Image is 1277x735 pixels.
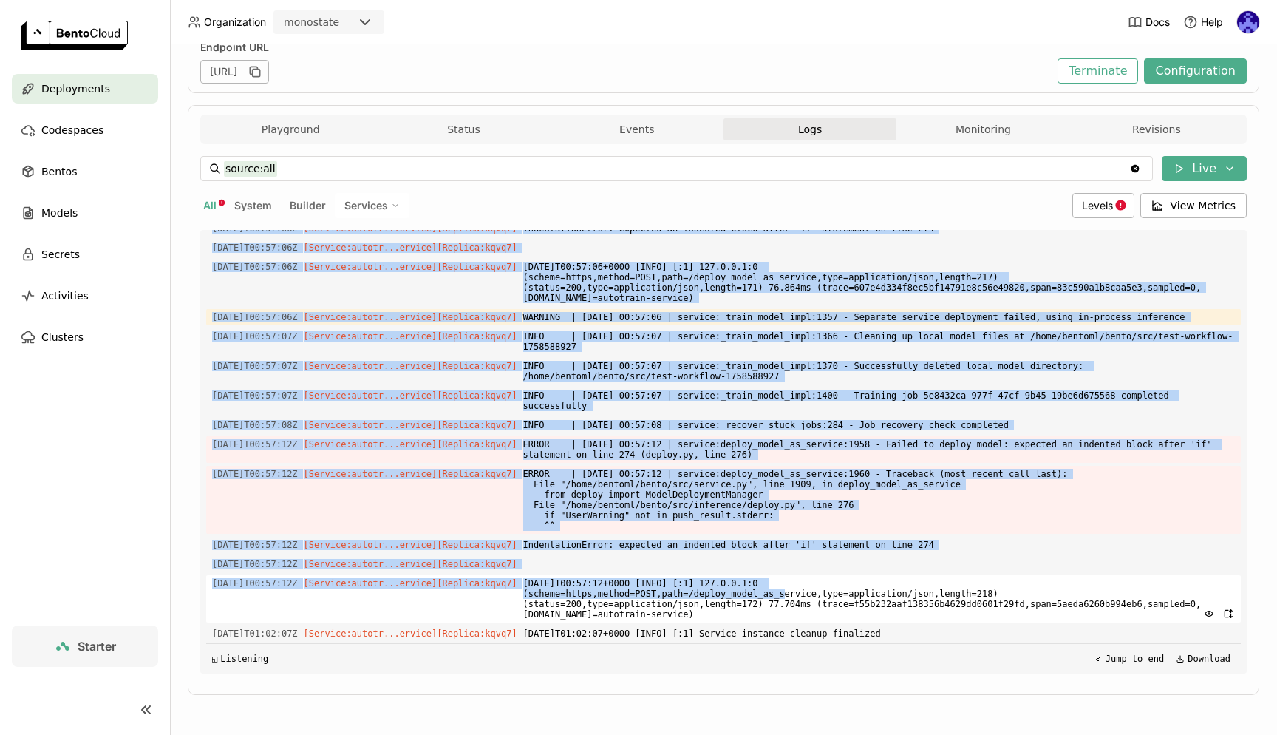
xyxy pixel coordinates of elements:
[212,240,298,256] span: 2025-09-23T00:57:06.897Z
[304,262,437,272] span: [Service:autotr...ervice]
[1072,193,1134,218] div: Levels
[21,21,128,50] img: logo
[41,121,103,139] span: Codespaces
[1145,16,1170,29] span: Docs
[1183,15,1223,30] div: Help
[12,626,158,667] a: Starter
[1129,163,1141,175] svg: Clear value
[41,328,84,346] span: Clusters
[304,559,437,569] span: [Service:autotr...ervice]
[1144,58,1247,84] button: Configuration
[437,578,517,589] span: [Replica:kqvq7]
[212,328,298,345] span: 2025-09-23T00:57:07.045Z
[896,118,1069,140] button: Monitoring
[200,60,269,84] div: [URL]
[1162,156,1247,181] button: Live
[212,537,298,553] span: 2025-09-23T00:57:12.915Z
[1128,15,1170,30] a: Docs
[304,578,437,589] span: [Service:autotr...ervice]
[1171,198,1236,213] span: View Metrics
[523,436,1235,463] span: ERROR | [DATE] 00:57:12 | service:deploy_model_as_service:1958 - Failed to deploy model: expected...
[41,163,77,180] span: Bentos
[523,575,1235,623] span: [DATE]T00:57:12+0000 [INFO] [:1] 127.0.0.1:0 (scheme=https,method=POST,path=/deploy_model_as_serv...
[304,540,437,550] span: [Service:autotr...ervice]
[12,74,158,104] a: Deployments
[437,629,517,639] span: [Replica:kqvq7]
[523,466,1235,534] span: ERROR | [DATE] 00:57:12 | service:deploy_model_as_service:1960 - Traceback (most recent call last...
[212,259,298,275] span: 2025-09-23T00:57:06.968Z
[341,16,342,30] input: Selected monostate.
[1082,199,1113,211] span: Levels
[12,240,158,269] a: Secrets
[204,118,377,140] button: Playground
[212,654,268,664] div: Listening
[437,559,517,569] span: [Replica:kqvq7]
[437,540,517,550] span: [Replica:kqvq7]
[523,259,1235,306] span: [DATE]T00:57:06+0000 [INFO] [:1] 127.0.0.1:0 (scheme=https,method=POST,path=/deploy_model_as_serv...
[41,287,89,305] span: Activities
[12,198,158,228] a: Models
[12,157,158,186] a: Bentos
[203,199,217,211] span: All
[523,358,1235,385] span: INFO | [DATE] 00:57:07 | service:_train_model_impl:1370 - Successfully deleted local model direct...
[1237,11,1259,33] img: Andrew correa
[212,466,298,482] span: 2025-09-23T00:57:12.915Z
[1171,650,1235,668] button: Download
[437,331,517,342] span: [Replica:kqvq7]
[304,312,437,322] span: [Service:autotr...ervice]
[1070,118,1243,140] button: Revisions
[200,196,219,215] button: All
[200,41,1050,54] div: Endpoint URL
[212,556,298,572] span: 2025-09-23T00:57:12.915Z
[523,537,1235,553] span: IndentationError: expected an indented block after 'if' statement on line 274
[284,15,339,30] div: monostate
[12,281,158,311] a: Activities
[304,439,437,450] span: [Service:autotr...ervice]
[437,469,517,479] span: [Replica:kqvq7]
[212,436,298,453] span: 2025-09-23T00:57:12.914Z
[304,469,437,479] span: [Service:autotr...ervice]
[437,390,517,401] span: [Replica:kqvq7]
[304,331,437,342] span: [Service:autotr...ervice]
[523,328,1235,355] span: INFO | [DATE] 00:57:07 | service:_train_model_impl:1366 - Cleaning up local model files at /home/...
[234,199,272,211] span: System
[212,626,298,642] span: 2025-09-23T01:02:07.645Z
[1058,58,1138,84] button: Terminate
[12,115,158,145] a: Codespaces
[224,157,1129,180] input: Search
[1140,193,1247,218] button: View Metrics
[12,322,158,352] a: Clusters
[231,196,275,215] button: System
[377,118,550,140] button: Status
[523,626,1235,642] span: [DATE]T01:02:07+0000 [INFO] [:1] Service instance cleanup finalized
[304,629,437,639] span: [Service:autotr...ervice]
[344,199,388,212] span: Services
[437,420,517,430] span: [Replica:kqvq7]
[212,417,298,433] span: 2025-09-23T00:57:08.193Z
[287,196,329,215] button: Builder
[304,420,437,430] span: [Service:autotr...ervice]
[335,193,409,218] div: Services
[437,262,517,272] span: [Replica:kqvq7]
[304,390,437,401] span: [Service:autotr...ervice]
[212,309,298,325] span: 2025-09-23T00:57:06.976Z
[212,387,298,404] span: 2025-09-23T00:57:07.115Z
[204,16,266,29] span: Organization
[523,387,1235,414] span: INFO | [DATE] 00:57:07 | service:_train_model_impl:1400 - Training job 5e8432ca-977f-47cf-9b45-19...
[437,439,517,450] span: [Replica:kqvq7]
[437,312,517,322] span: [Replica:kqvq7]
[523,309,1235,325] span: WARNING | [DATE] 00:57:06 | service:_train_model_impl:1357 - Separate service deployment failed, ...
[212,358,298,374] span: 2025-09-23T00:57:07.045Z
[1201,16,1223,29] span: Help
[212,575,298,592] span: 2025-09-23T00:57:12.988Z
[41,204,78,222] span: Models
[304,361,437,371] span: [Service:autotr...ervice]
[78,639,116,654] span: Starter
[290,199,326,211] span: Builder
[1089,650,1168,668] button: Jump to end
[437,243,517,253] span: [Replica:kqvq7]
[523,417,1235,433] span: INFO | [DATE] 00:57:08 | service:_recover_stuck_jobs:284 - Job recovery check completed
[212,654,217,664] span: ◱
[437,361,517,371] span: [Replica:kqvq7]
[551,118,723,140] button: Events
